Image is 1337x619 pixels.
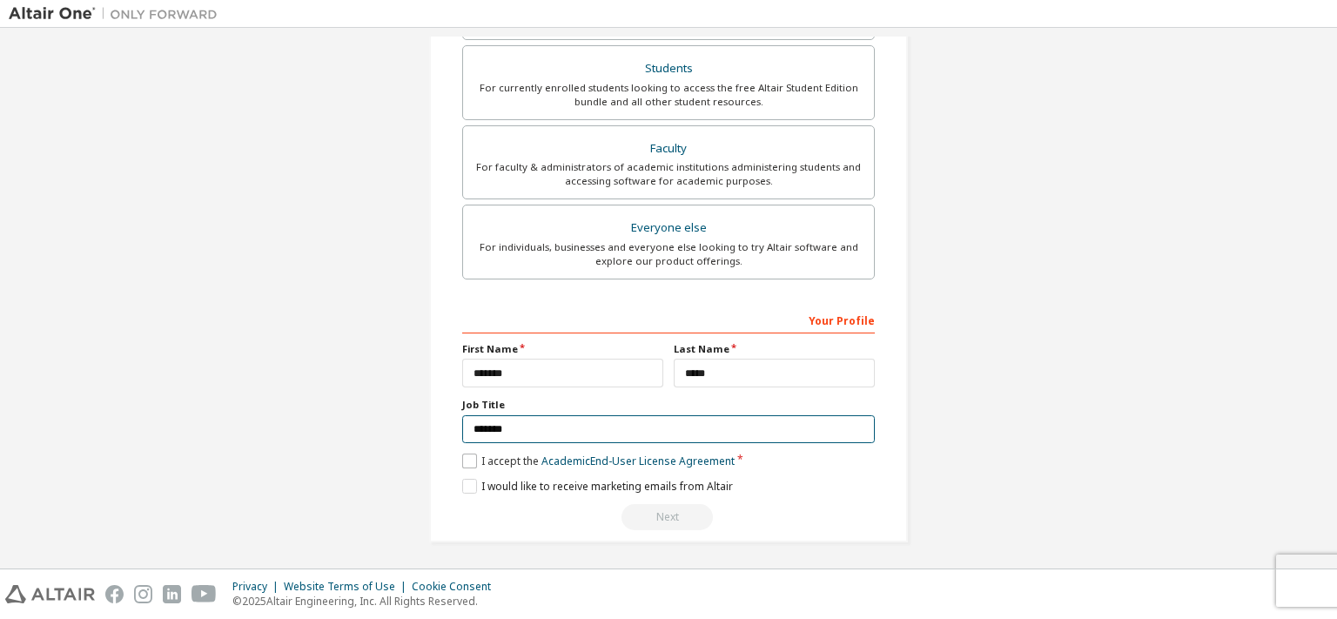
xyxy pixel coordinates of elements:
[105,585,124,603] img: facebook.svg
[474,81,863,109] div: For currently enrolled students looking to access the free Altair Student Edition bundle and all ...
[134,585,152,603] img: instagram.svg
[474,137,863,161] div: Faculty
[191,585,217,603] img: youtube.svg
[474,57,863,81] div: Students
[462,504,875,530] div: Read and acccept EULA to continue
[474,240,863,268] div: For individuals, businesses and everyone else looking to try Altair software and explore our prod...
[5,585,95,603] img: altair_logo.svg
[474,160,863,188] div: For faculty & administrators of academic institutions administering students and accessing softwa...
[232,580,284,594] div: Privacy
[462,342,663,356] label: First Name
[462,454,735,468] label: I accept the
[462,479,733,494] label: I would like to receive marketing emails from Altair
[462,398,875,412] label: Job Title
[284,580,412,594] div: Website Terms of Use
[232,594,501,609] p: © 2025 Altair Engineering, Inc. All Rights Reserved.
[674,342,875,356] label: Last Name
[474,216,863,240] div: Everyone else
[541,454,735,468] a: Academic End-User License Agreement
[462,306,875,333] div: Your Profile
[9,5,226,23] img: Altair One
[163,585,181,603] img: linkedin.svg
[412,580,501,594] div: Cookie Consent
